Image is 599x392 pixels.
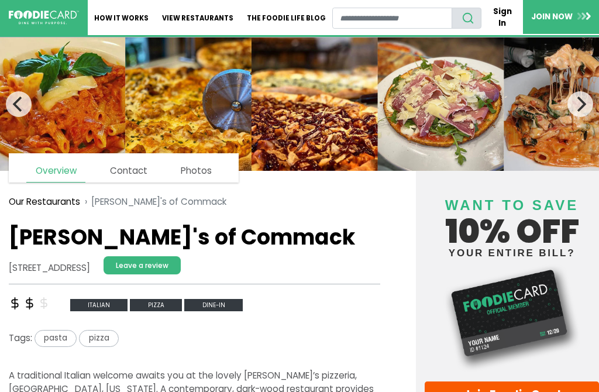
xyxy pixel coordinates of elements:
[9,11,79,25] img: FoodieCard; Eat, Drink, Save, Donate
[80,195,226,209] li: [PERSON_NAME]'s of Commack
[445,197,579,213] span: Want to save
[70,299,128,311] span: italian
[79,330,118,347] span: pizza
[425,183,599,258] h4: 10% off
[9,262,90,275] address: [STREET_ADDRESS]
[481,1,523,33] a: Sign In
[184,298,243,310] a: Dine-in
[452,8,482,29] button: search
[104,256,181,274] a: Leave a review
[79,331,118,343] a: pizza
[130,299,182,311] span: pizza
[425,248,599,258] small: your entire bill?
[70,298,130,310] a: italian
[332,8,452,29] input: restaurant search
[184,299,243,311] span: Dine-in
[130,298,184,310] a: pizza
[35,330,77,347] span: pasta
[425,264,599,372] img: Foodie Card
[32,331,79,343] a: pasta
[9,195,80,209] a: Our Restaurants
[9,188,380,215] nav: breadcrumb
[567,91,593,117] button: Next
[9,330,380,352] div: Tags:
[26,160,85,183] a: Overview
[6,91,32,117] button: Previous
[101,160,156,182] a: Contact
[9,153,239,183] nav: page links
[9,225,380,250] h1: [PERSON_NAME]'s of Commack
[172,160,221,182] a: Photos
